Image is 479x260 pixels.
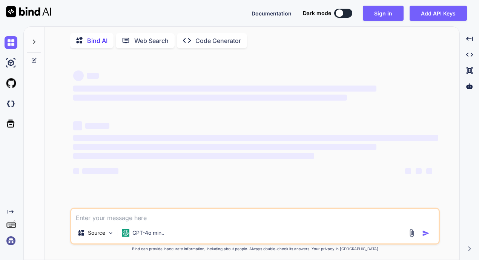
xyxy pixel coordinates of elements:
span: Documentation [252,10,292,17]
p: Source [88,229,105,237]
p: Code Generator [195,36,241,45]
span: ‌ [87,73,99,79]
span: ‌ [73,70,84,81]
span: ‌ [73,135,438,141]
span: ‌ [73,153,314,159]
span: ‌ [85,123,109,129]
img: Bind AI [6,6,51,17]
img: darkCloudIdeIcon [5,97,17,110]
img: signin [5,234,17,247]
span: ‌ [73,168,79,174]
img: Pick Models [107,230,114,236]
span: ‌ [73,144,376,150]
span: ‌ [405,168,411,174]
img: attachment [407,229,416,237]
img: icon [422,229,430,237]
img: githubLight [5,77,17,90]
img: GPT-4o mini [122,229,129,237]
button: Documentation [252,9,292,17]
span: Dark mode [303,9,331,17]
span: ‌ [426,168,432,174]
span: ‌ [73,121,82,130]
span: ‌ [82,168,118,174]
p: Bind AI [87,36,107,45]
span: ‌ [73,86,376,92]
button: Add API Keys [410,6,467,21]
span: ‌ [73,95,347,101]
p: Bind can provide inaccurate information, including about people. Always double-check its answers.... [70,246,440,252]
img: ai-studio [5,57,17,69]
p: Web Search [134,36,169,45]
img: chat [5,36,17,49]
span: ‌ [416,168,422,174]
p: GPT-4o min.. [132,229,164,237]
button: Sign in [363,6,404,21]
